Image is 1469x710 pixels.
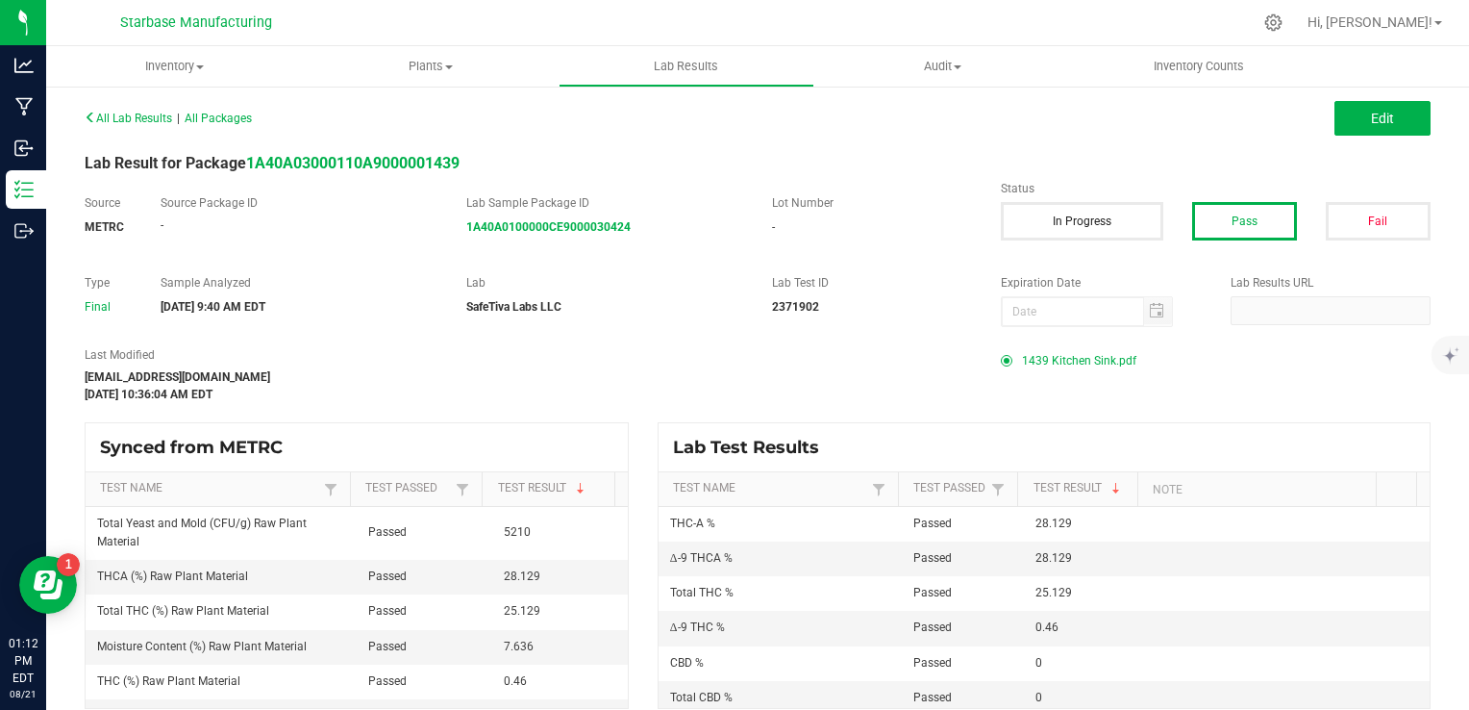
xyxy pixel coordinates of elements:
span: Total CBD % [670,691,733,704]
label: Source Package ID [161,194,437,212]
span: Lab Results [628,58,744,75]
strong: [DATE] 10:36:04 AM EDT [85,388,212,401]
a: Audit [814,46,1070,87]
inline-svg: Analytics [14,56,34,75]
span: Passed [913,551,952,565]
a: Test NameSortable [673,481,866,496]
a: Filter [986,477,1009,501]
span: Plants [303,58,557,75]
span: 7.636 [504,640,534,653]
span: 25.129 [1035,586,1072,599]
label: Last Modified [85,346,972,364]
label: Lab Results URL [1231,274,1431,292]
button: Edit [1334,101,1431,136]
span: Passed [913,691,952,704]
a: Inventory [46,46,302,87]
span: All Lab Results [85,112,172,125]
span: 28.129 [1035,551,1072,565]
a: Test ResultSortable [498,481,608,496]
label: Source [85,194,132,212]
span: Hi, [PERSON_NAME]! [1307,14,1432,30]
span: Total THC (%) Raw Plant Material [97,604,269,618]
strong: METRC [85,220,124,234]
label: Lot Number [772,194,972,212]
span: Total Yeast and Mold (CFU/g) Raw Plant Material [97,517,307,548]
span: 25.129 [504,604,540,618]
span: 5210 [504,525,531,539]
a: Test ResultSortable [1033,481,1131,496]
span: Edit [1371,111,1394,126]
span: Lab Result for Package [85,154,460,172]
span: Audit [815,58,1069,75]
span: | [177,112,180,125]
a: Plants [302,46,558,87]
a: Test NameSortable [100,481,318,496]
a: Filter [319,477,342,501]
inline-svg: Outbound [14,221,34,241]
span: All Packages [185,112,252,125]
strong: SafeTiva Labs LLC [466,300,561,314]
label: Type [85,274,132,292]
button: Pass [1192,202,1297,241]
span: Passed [368,604,407,618]
span: Inventory Counts [1128,58,1270,75]
span: Total THC % [670,586,734,599]
span: 0.46 [504,674,527,688]
span: - [161,218,163,232]
a: Test PassedSortable [365,481,451,496]
label: Lab Test ID [772,274,972,292]
span: Sortable [1108,481,1124,496]
span: 0 [1035,656,1042,670]
span: CBD % [670,656,704,670]
p: 08/21 [9,687,37,701]
iframe: Resource center unread badge [57,553,80,576]
span: 0 [1035,691,1042,704]
strong: 1A40A03000110A9000001439 [246,154,460,172]
span: THC (%) Raw Plant Material [97,674,240,688]
span: Passed [368,570,407,583]
label: Sample Analyzed [161,274,437,292]
span: Starbase Manufacturing [120,14,272,31]
a: Test PassedSortable [913,481,986,496]
span: 1439 Kitchen Sink.pdf [1022,346,1136,375]
button: In Progress [1001,202,1163,241]
div: Manage settings [1261,13,1285,32]
span: Passed [913,656,952,670]
label: Expiration Date [1001,274,1201,292]
label: Lab [466,274,743,292]
th: Note [1137,472,1377,507]
span: THCA (%) Raw Plant Material [97,570,248,583]
span: 28.129 [504,570,540,583]
a: Lab Results [559,46,814,87]
span: Sortable [573,481,588,496]
span: Passed [368,640,407,653]
span: Passed [913,621,952,634]
a: Filter [451,477,474,501]
span: Moisture Content (%) Raw Plant Material [97,640,307,653]
span: Δ-9 THCA % [670,551,733,565]
p: 01:12 PM EDT [9,635,37,687]
button: Fail [1326,202,1431,241]
span: Inventory [46,58,302,75]
span: Passed [913,586,952,599]
inline-svg: Manufacturing [14,97,34,116]
span: 0.46 [1035,621,1058,634]
inline-svg: Inventory [14,180,34,199]
strong: [DATE] 9:40 AM EDT [161,300,265,314]
span: Passed [368,525,407,539]
label: Status [1001,180,1431,197]
span: THC-A % [670,517,715,530]
span: Passed [368,674,407,688]
strong: 1A40A0100000CE9000030424 [466,220,631,234]
strong: [EMAIL_ADDRESS][DOMAIN_NAME] [85,370,270,384]
span: 28.129 [1035,517,1072,530]
form-radio-button: Primary COA [1001,355,1012,367]
span: Δ-9 THC % [670,621,725,634]
span: Synced from METRC [100,437,297,458]
span: - [772,220,775,234]
a: Inventory Counts [1071,46,1327,87]
span: Lab Test Results [673,437,834,458]
span: Passed [913,517,952,530]
strong: 2371902 [772,300,819,314]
